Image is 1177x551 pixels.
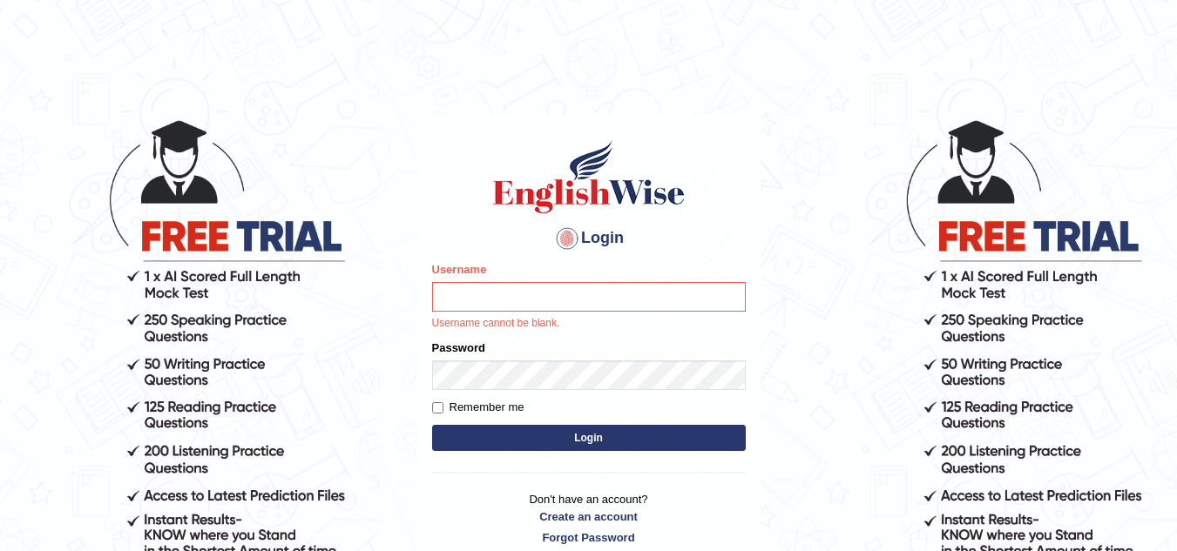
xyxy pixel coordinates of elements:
input: Remember me [432,402,443,413]
a: Forgot Password [432,529,746,546]
p: Username cannot be blank. [432,316,746,332]
img: Logo of English Wise sign in for intelligent practice with AI [490,138,688,216]
label: Username [432,261,487,278]
a: Create an account [432,508,746,525]
p: Don't have an account? [432,491,746,545]
h4: Login [432,225,746,252]
button: Login [432,425,746,451]
label: Password [432,339,485,356]
label: Remember me [432,399,524,416]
